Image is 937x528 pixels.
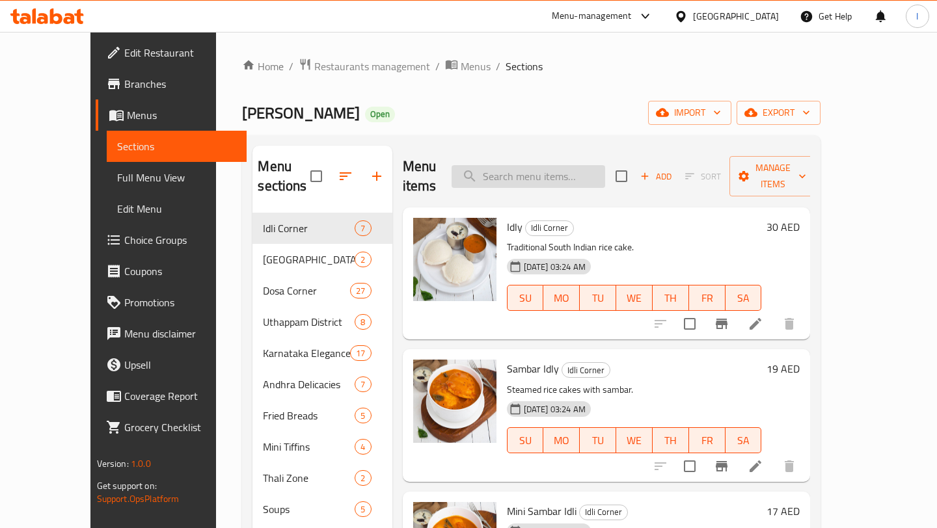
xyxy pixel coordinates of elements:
div: items [355,501,371,517]
span: TH [658,289,684,308]
a: Upsell [96,349,247,380]
li: / [496,59,500,74]
p: Steamed rice cakes with sambar. [507,382,762,398]
span: Menu disclaimer [124,326,236,341]
button: delete [774,451,805,482]
span: Idli Corner [562,363,610,378]
li: / [435,59,440,74]
a: Edit menu item [748,458,763,474]
span: I [916,9,918,23]
button: Manage items [729,156,817,196]
button: WE [616,427,653,453]
span: 4 [355,441,370,453]
span: Edit Menu [117,201,236,217]
button: Add section [361,161,392,192]
span: SA [731,431,757,450]
span: Select section [608,163,635,190]
span: Coupons [124,263,236,279]
button: Add [635,166,677,187]
div: items [355,220,371,236]
a: Coverage Report [96,380,247,412]
li: / [289,59,293,74]
div: Uthappam District8 [252,306,392,337]
div: items [350,345,371,361]
button: FR [689,285,726,311]
span: Get support on: [97,477,157,494]
nav: breadcrumb [242,58,821,75]
div: Idli Corner [263,220,355,236]
span: Grocery Checklist [124,419,236,435]
h6: 17 AED [767,502,800,520]
span: Full Menu View [117,170,236,185]
div: Idli Corner [562,362,610,378]
span: Soups [263,501,355,517]
span: Mini Tiffins [263,439,355,455]
span: Sambar Idly [507,359,559,378]
button: TH [653,285,689,311]
span: MO [549,289,575,308]
span: Choice Groups [124,232,236,248]
span: Menus [461,59,491,74]
span: Version: [97,455,129,472]
div: Vada Junction [263,252,355,267]
span: Andhra Delicacies [263,376,355,392]
span: Uthappam District [263,314,355,330]
div: Fried Breads [263,408,355,423]
span: 8 [355,316,370,328]
button: Branch-specific-item [706,308,737,339]
button: export [737,101,821,125]
span: Manage items [740,160,806,192]
div: items [355,408,371,423]
span: 7 [355,222,370,235]
button: SA [726,285,762,311]
div: Mini Tiffins4 [252,431,392,462]
div: Idli Corner [525,220,574,236]
span: SU [513,431,539,450]
span: Thali Zone [263,470,355,486]
button: TH [653,427,689,453]
a: Edit Menu [107,193,247,224]
span: TU [585,289,611,308]
span: Restaurants management [314,59,430,74]
span: TH [658,431,684,450]
h6: 19 AED [767,360,800,378]
h2: Menu items [403,157,437,196]
div: Idli Corner7 [252,213,392,244]
button: SA [726,427,762,453]
span: [PERSON_NAME] [242,98,360,127]
div: [GEOGRAPHIC_DATA] [693,9,779,23]
span: Idly [507,217,523,237]
span: [GEOGRAPHIC_DATA] [263,252,355,267]
button: FR [689,427,726,453]
span: Sections [506,59,543,74]
h2: Menu sections [258,157,310,196]
span: 17 [351,347,370,360]
a: Home [242,59,284,74]
a: Menus [96,99,247,131]
span: MO [549,431,575,450]
button: delete [774,308,805,339]
div: items [350,283,371,298]
button: Branch-specific-item [706,451,737,482]
a: Restaurants management [299,58,430,75]
span: 5 [355,410,370,422]
img: Sambar Idly [413,360,496,443]
a: Grocery Checklist [96,412,247,443]
div: items [355,376,371,392]
span: Coverage Report [124,388,236,404]
span: Add [638,169,673,184]
span: Add item [635,166,677,187]
div: items [355,470,371,486]
a: Edit Restaurant [96,37,247,68]
a: Coupons [96,256,247,287]
input: search [452,165,605,188]
div: [GEOGRAPHIC_DATA]2 [252,244,392,275]
a: Promotions [96,287,247,318]
span: Sort sections [330,161,361,192]
span: SU [513,289,539,308]
img: Idly [413,218,496,301]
